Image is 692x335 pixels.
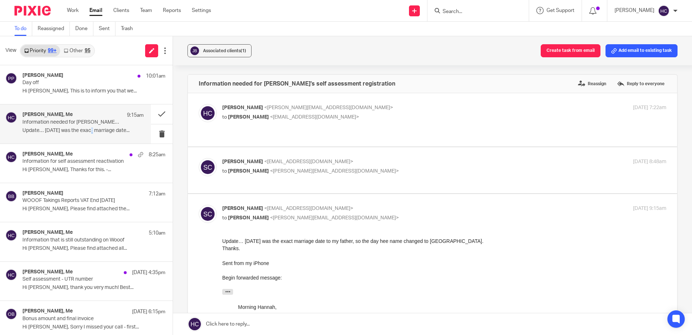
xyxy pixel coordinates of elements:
span: Get Support [547,8,574,13]
img: svg%3E [5,112,17,123]
div: We’re awaiting the Interest Statement in the post, the bank is supposedly sending. [14,80,430,88]
img: svg%3E [189,45,200,56]
p: Information needed for [PERSON_NAME]'s self assessment registration [22,119,119,125]
button: Create task from email [541,44,600,57]
span: [PERSON_NAME] [222,105,263,110]
img: svg%3E [5,229,17,241]
span: [PERSON_NAME] [228,169,269,174]
p: [PERSON_NAME] [29,238,415,245]
p: Day off [22,80,137,86]
div: Morning Hannah, [14,66,430,245]
label: Reply to everyone [615,78,666,89]
p: Hi [PERSON_NAME], Please find attached all... [22,245,165,252]
p: WOOOF Takings Reports VAT End [DATE] [22,198,137,204]
h4: [PERSON_NAME], Me [22,112,73,118]
p: 5:10am [149,229,165,237]
span: <[PERSON_NAME][EMAIL_ADDRESS][DOMAIN_NAME]> [264,105,393,110]
span: to [222,115,227,120]
a: Reassigned [38,22,70,36]
img: Pixie [14,6,51,16]
span: [PERSON_NAME] [228,115,269,120]
p: [DATE] 4:35pm [132,269,165,276]
button: Associated clients(1) [187,44,252,57]
h4: [PERSON_NAME], Me [22,308,73,314]
span: to [222,215,227,220]
a: Work [67,7,79,14]
p: 8:25am [149,151,165,158]
span: to [222,169,227,174]
p: 9:15am [127,112,144,119]
p: Bonus amount and final invoice [22,316,137,322]
p: Hi [PERSON_NAME], Please find attached the... [22,206,165,212]
a: Sent [99,22,115,36]
p: [DATE] 9:15am [633,205,666,212]
div: Sent from my iPhone [14,125,430,132]
div: Many thanks, [14,103,430,110]
p: Please excuse my early morning email, I am tying up loose ends before taking some time off over t... [29,186,415,194]
p: 10:01am [146,73,165,80]
span: Associated clients [203,49,246,53]
span: [PERSON_NAME] [222,206,263,211]
h4: [PERSON_NAME], Me [22,269,73,275]
a: Trash [121,22,138,36]
a: Email [89,7,102,14]
h4: [PERSON_NAME] [22,190,63,197]
h4: [PERSON_NAME] [22,73,63,79]
div: 95 [85,48,90,53]
div: Mum was born [PERSON_NAME], became [GEOGRAPHIC_DATA] [DATE] and then [PERSON_NAME] on [DATE]. [14,88,430,95]
p: Good morning [PERSON_NAME] [29,171,415,179]
div: 99+ [48,48,56,53]
img: svg%3E [5,190,17,202]
span: (1) [241,49,246,53]
p: Update… [DATE] was the exact marriage date... [22,128,144,134]
p: Information that is still outstanding on Wooof [22,237,137,243]
a: Reports [163,7,181,14]
span: View [5,47,16,54]
img: svg%3E [5,73,17,84]
h4: [PERSON_NAME], Me [22,229,73,236]
h4: Information needed for [PERSON_NAME]'s self assessment registration [199,80,395,87]
a: Done [75,22,93,36]
h4: [PERSON_NAME], Me [22,151,73,157]
p: [DATE] 7:22am [633,104,666,112]
div: Susi [14,110,430,245]
a: Team [140,7,152,14]
span: <[EMAIL_ADDRESS][DOMAIN_NAME]> [270,115,359,120]
span: [PERSON_NAME] [222,159,263,164]
span: <[EMAIL_ADDRESS][DOMAIN_NAME]> [264,206,353,211]
a: Other95 [60,45,94,57]
span: <[PERSON_NAME][EMAIL_ADDRESS][DOMAIN_NAME]> [270,215,399,220]
img: svg%3E [199,205,217,223]
p: [PERSON_NAME] [615,7,654,14]
p: Hi [PERSON_NAME], Thanks for this. -... [22,167,165,173]
a: Clients [113,7,129,14]
input: Search [442,9,507,15]
p: [DATE] 8:48am [633,158,666,166]
p: Once I have this information I will send the form out for approval and we can get the ball rollin... [29,223,415,230]
p: 7:12am [149,190,165,198]
img: svg%3E [5,308,17,320]
span: <[PERSON_NAME][EMAIL_ADDRESS][DOMAIN_NAME]> [270,169,399,174]
p: [DATE] 6:15pm [132,308,165,315]
span: <[EMAIL_ADDRESS][DOMAIN_NAME]> [264,159,353,164]
img: svg%3E [5,269,17,281]
p: Hi [PERSON_NAME], Sorry I missed your call - first... [22,324,165,330]
p: Self assessment - UTR number [22,276,137,282]
p: Hi [PERSON_NAME], This is to inform you that we... [22,88,165,94]
span: [PERSON_NAME] [228,215,269,220]
label: Reassign [576,78,608,89]
p: Hi [PERSON_NAME], thank you very much! Best... [22,285,165,291]
a: To do [14,22,32,36]
img: svg%3E [199,158,217,176]
blockquote: On [DATE] 7:22 am, [PERSON_NAME] <[PERSON_NAME][EMAIL_ADDRESS][DOMAIN_NAME]> wrote: [29,144,415,159]
button: Add email to existing task [605,44,678,57]
img: svg%3E [199,104,217,122]
img: svg%3E [658,5,670,17]
a: Priority99+ [21,45,60,57]
p: Information for self assessment reactivation [22,158,137,165]
img: svg%3E [5,151,17,163]
p: In order that I can file [PERSON_NAME]'s self assessment registration, can you please send me any... [29,201,415,216]
a: Settings [192,7,211,14]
